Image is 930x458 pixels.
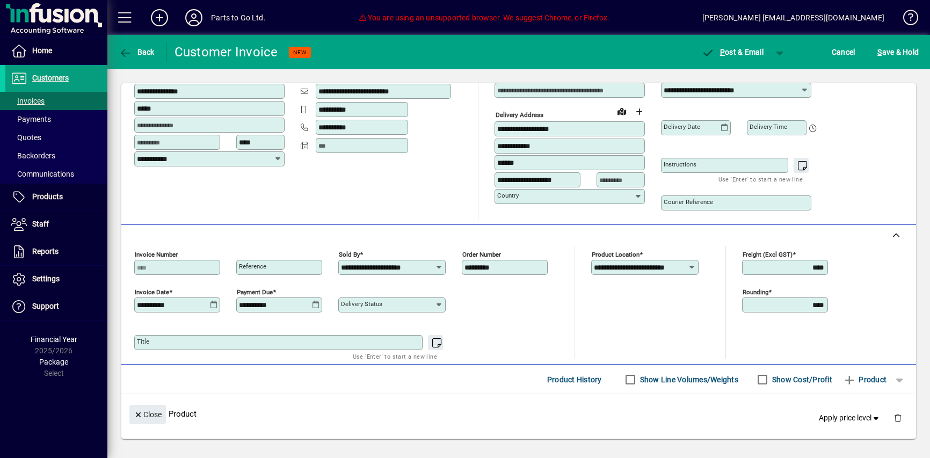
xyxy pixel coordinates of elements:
span: P [720,48,725,56]
mat-label: Courier Reference [664,198,713,206]
span: S [877,48,882,56]
span: Quotes [11,133,41,142]
button: Post & Email [696,42,769,62]
a: Invoices [5,92,107,110]
a: Support [5,293,107,320]
a: Knowledge Base [895,2,917,37]
span: Back [119,48,155,56]
mat-label: Title [137,338,149,345]
span: You are using an unsupported browser. We suggest Chrome, or Firefox. [358,13,609,22]
button: Choose address [630,103,648,120]
span: ost & Email [701,48,764,56]
app-page-header-button: Back [107,42,166,62]
span: Close [134,406,162,424]
mat-label: Invoice number [135,251,178,258]
button: Apply price level [815,409,885,428]
a: Home [5,38,107,64]
a: Backorders [5,147,107,165]
button: Save & Hold [875,42,921,62]
app-page-header-button: Delete [885,413,911,423]
mat-label: Product location [592,251,640,258]
mat-label: Delivery status [341,300,382,308]
span: Invoices [11,97,45,105]
span: Home [32,46,52,55]
mat-hint: Use 'Enter' to start a new line [718,173,803,185]
mat-label: Instructions [664,161,696,168]
label: Show Line Volumes/Weights [638,374,738,385]
button: Close [129,405,166,424]
div: Product [121,394,916,433]
button: Cancel [829,42,858,62]
div: [PERSON_NAME] [EMAIL_ADDRESS][DOMAIN_NAME] [702,9,884,26]
span: Staff [32,220,49,228]
a: Quotes [5,128,107,147]
a: Settings [5,266,107,293]
a: View on map [613,103,630,120]
span: NEW [293,49,307,56]
a: Payments [5,110,107,128]
span: Apply price level [819,412,881,424]
mat-label: Invoice date [135,288,169,296]
button: Delete [885,405,911,431]
div: Customer Invoice [175,43,278,61]
button: Product History [543,370,606,389]
mat-label: Freight (excl GST) [743,251,793,258]
mat-hint: Use 'Enter' to start a new line [353,350,437,362]
span: Settings [32,274,60,283]
mat-label: Delivery date [664,123,700,130]
div: Parts to Go Ltd. [211,9,266,26]
a: Staff [5,211,107,238]
span: Package [39,358,68,366]
span: Products [32,192,63,201]
button: Add [142,8,177,27]
span: ave & Hold [877,43,919,61]
a: Communications [5,165,107,183]
button: Product [838,370,892,389]
span: Payments [11,115,51,123]
mat-label: Payment due [237,288,273,296]
span: Product History [547,371,602,388]
mat-label: Country [497,192,519,199]
span: Cancel [832,43,855,61]
span: Product [843,371,887,388]
mat-label: Delivery time [750,123,787,130]
mat-label: Reference [239,263,266,270]
span: Reports [32,247,59,256]
mat-label: Sold by [339,251,360,258]
a: Products [5,184,107,210]
span: Financial Year [31,335,77,344]
span: Communications [11,170,74,178]
span: Customers [32,74,69,82]
mat-label: Rounding [743,288,768,296]
span: Support [32,302,59,310]
app-page-header-button: Close [127,409,169,419]
label: Show Cost/Profit [770,374,832,385]
button: Profile [177,8,211,27]
span: Backorders [11,151,55,160]
button: Back [116,42,157,62]
mat-label: Order number [462,251,501,258]
a: Reports [5,238,107,265]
